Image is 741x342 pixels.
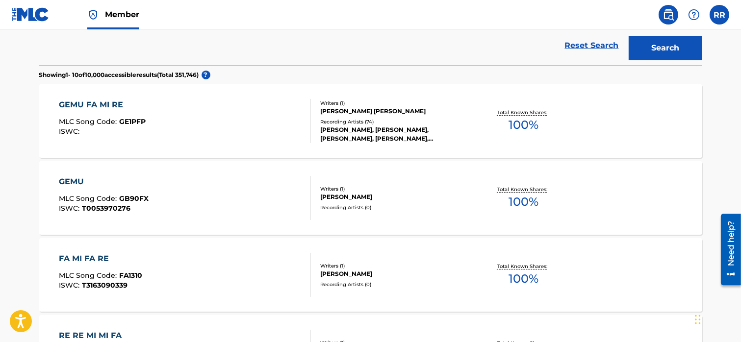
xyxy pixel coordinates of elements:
[320,125,468,143] div: [PERSON_NAME], [PERSON_NAME], [PERSON_NAME], [PERSON_NAME], [PERSON_NAME] NADEAK
[320,99,468,107] div: Writers ( 1 )
[82,281,128,290] span: T3163090339
[119,271,142,280] span: FA1310
[87,9,99,21] img: Top Rightsholder
[688,9,700,21] img: help
[320,118,468,125] div: Recording Artists ( 74 )
[119,117,146,126] span: GE1PFP
[59,330,148,342] div: RE RE MI MI FA
[39,84,702,158] a: GEMU FA MI REMLC Song Code:GE1PFPISWC:Writers (1)[PERSON_NAME] [PERSON_NAME]Recording Artists (74...
[497,263,550,270] p: Total Known Shares:
[320,193,468,201] div: [PERSON_NAME]
[320,262,468,269] div: Writers ( 1 )
[320,269,468,278] div: [PERSON_NAME]
[714,210,741,289] iframe: Resource Center
[497,109,550,116] p: Total Known Shares:
[59,204,82,213] span: ISWC :
[509,193,538,211] span: 100 %
[509,270,538,288] span: 100 %
[59,99,146,111] div: GEMU FA MI RE
[320,185,468,193] div: Writers ( 1 )
[59,127,82,136] span: ISWC :
[663,9,674,21] img: search
[695,305,701,334] div: Drag
[59,271,119,280] span: MLC Song Code :
[59,253,142,265] div: FA MI FA RE
[320,281,468,288] div: Recording Artists ( 0 )
[560,35,624,56] a: Reset Search
[39,161,702,235] a: GEMUMLC Song Code:GB90FXISWC:T0053970276Writers (1)[PERSON_NAME]Recording Artists (0)Total Known ...
[39,71,199,79] p: Showing 1 - 10 of 10,000 accessible results (Total 351,746 )
[320,107,468,116] div: [PERSON_NAME] [PERSON_NAME]
[82,204,130,213] span: T0053970276
[629,36,702,60] button: Search
[59,117,119,126] span: MLC Song Code :
[59,281,82,290] span: ISWC :
[497,186,550,193] p: Total Known Shares:
[105,9,139,20] span: Member
[509,116,538,134] span: 100 %
[119,194,149,203] span: GB90FX
[39,238,702,312] a: FA MI FA REMLC Song Code:FA1310ISWC:T3163090339Writers (1)[PERSON_NAME]Recording Artists (0)Total...
[692,295,741,342] iframe: Chat Widget
[202,71,210,79] span: ?
[59,176,149,188] div: GEMU
[710,5,729,24] div: User Menu
[320,204,468,211] div: Recording Artists ( 0 )
[659,5,678,24] a: Public Search
[12,7,50,22] img: MLC Logo
[684,5,704,24] div: Help
[59,194,119,203] span: MLC Song Code :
